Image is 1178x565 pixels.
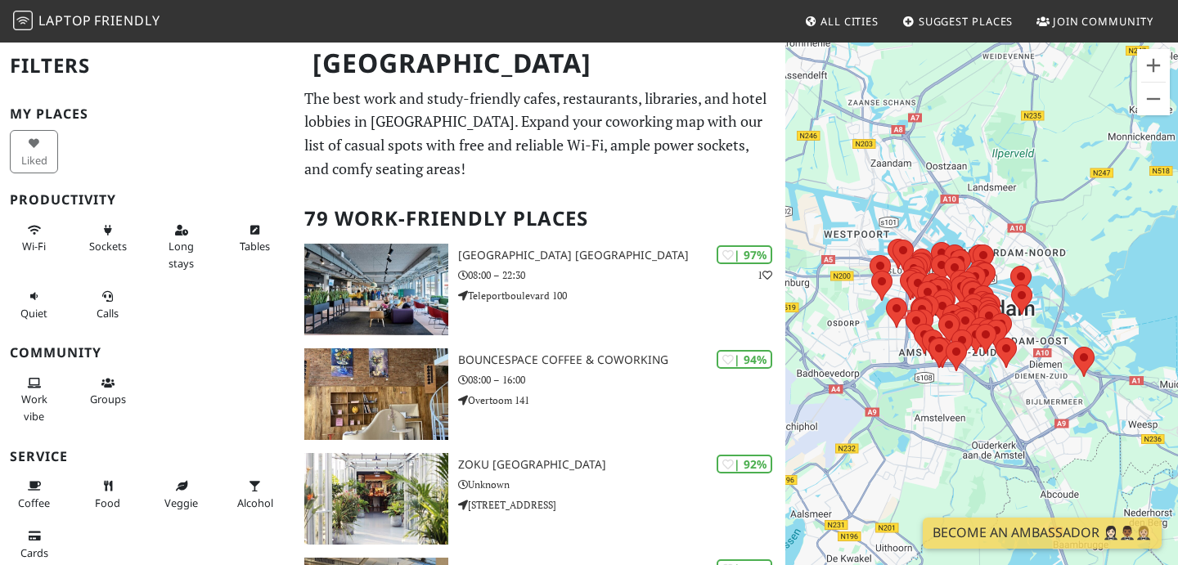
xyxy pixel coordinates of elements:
button: Zoom in [1137,49,1170,82]
a: Become an Ambassador 🤵🏻‍♀️🤵🏾‍♂️🤵🏼‍♀️ [923,518,1162,549]
p: Unknown [458,477,785,492]
span: Join Community [1053,14,1153,29]
h3: Community [10,345,285,361]
img: Aristo Meeting Center Amsterdam [304,244,448,335]
span: Alcohol [237,495,273,510]
img: BounceSpace Coffee & Coworking [304,348,448,440]
button: Food [83,473,132,516]
h3: Service [10,449,285,464]
span: Laptop [38,11,92,29]
button: Sockets [83,217,132,260]
h3: Zoku [GEOGRAPHIC_DATA] [458,458,785,472]
button: Coffee [10,473,58,516]
h1: [GEOGRAPHIC_DATA] [299,41,782,86]
span: Work-friendly tables [240,239,270,253]
button: Long stays [157,217,205,276]
span: Video/audio calls [97,306,119,321]
span: Group tables [90,392,126,406]
button: Quiet [10,283,58,326]
h2: Filters [10,41,285,91]
h3: [GEOGRAPHIC_DATA] [GEOGRAPHIC_DATA] [458,249,785,262]
span: Stable Wi-Fi [22,239,46,253]
button: Veggie [157,473,205,516]
span: Long stays [169,239,194,270]
span: Suggest Places [919,14,1014,29]
p: Overtoom 141 [458,392,785,408]
a: All Cities [798,7,885,36]
p: The best work and study-friendly cafes, restaurants, libraries, and hotel lobbies in [GEOGRAPHIC_... [304,87,776,181]
span: Power sockets [89,239,127,253]
p: 1 [758,267,772,283]
button: Groups [83,370,132,413]
span: Credit cards [20,545,48,560]
img: LaptopFriendly [13,11,33,30]
span: Veggie [164,495,198,510]
div: | 94% [717,350,772,369]
span: Quiet [20,306,47,321]
p: Teleportboulevard 100 [458,288,785,303]
a: Aristo Meeting Center Amsterdam | 97% 1 [GEOGRAPHIC_DATA] [GEOGRAPHIC_DATA] 08:00 – 22:30 Telepor... [294,244,785,335]
a: LaptopFriendly LaptopFriendly [13,7,160,36]
div: | 92% [717,455,772,473]
button: Work vibe [10,370,58,429]
button: Calls [83,283,132,326]
p: 08:00 – 22:30 [458,267,785,283]
span: People working [21,392,47,423]
span: Coffee [18,495,50,510]
a: Zoku Amsterdam | 92% Zoku [GEOGRAPHIC_DATA] Unknown [STREET_ADDRESS] [294,453,785,545]
a: Join Community [1030,7,1160,36]
span: Friendly [94,11,160,29]
h3: My Places [10,106,285,122]
h3: Productivity [10,192,285,208]
a: Suggest Places [896,7,1020,36]
p: [STREET_ADDRESS] [458,497,785,513]
p: 08:00 – 16:00 [458,372,785,388]
img: Zoku Amsterdam [304,453,448,545]
h3: BounceSpace Coffee & Coworking [458,353,785,367]
div: | 97% [717,245,772,264]
h2: 79 Work-Friendly Places [304,194,776,244]
button: Tables [231,217,279,260]
span: Food [95,495,120,510]
button: Zoom out [1137,83,1170,115]
button: Wi-Fi [10,217,58,260]
button: Alcohol [231,473,279,516]
a: BounceSpace Coffee & Coworking | 94% BounceSpace Coffee & Coworking 08:00 – 16:00 Overtoom 141 [294,348,785,440]
span: All Cities [821,14,879,29]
